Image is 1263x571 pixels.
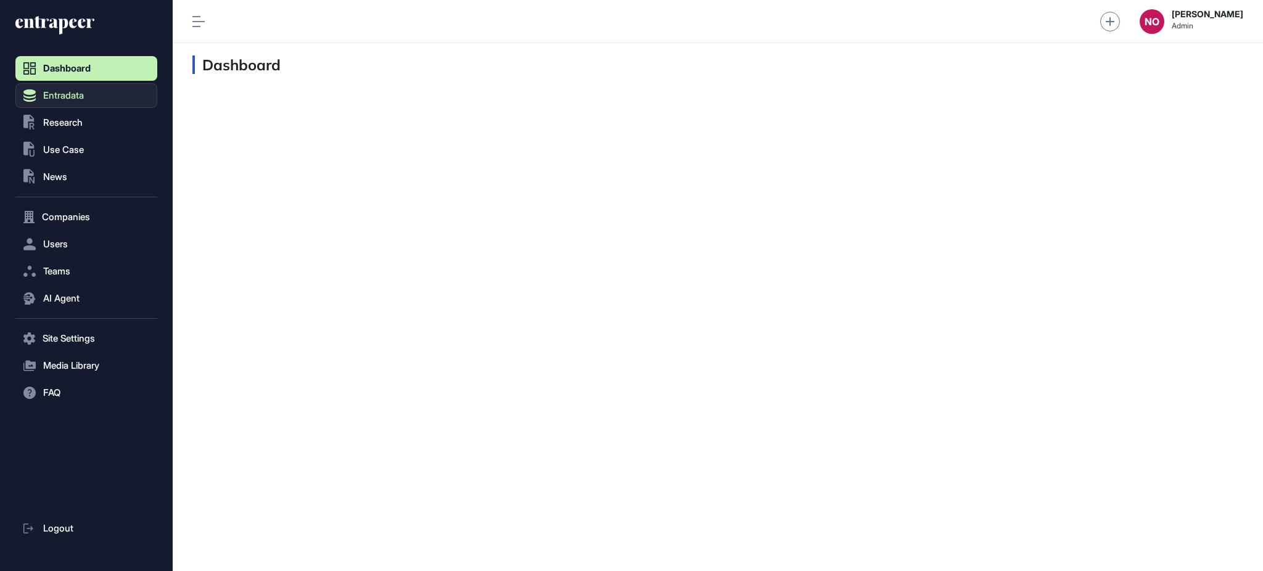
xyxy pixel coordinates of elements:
button: Teams [15,259,157,284]
span: FAQ [43,388,60,398]
strong: [PERSON_NAME] [1172,9,1243,19]
a: Dashboard [15,56,157,81]
button: AI Agent [15,286,157,311]
span: Entradata [43,91,84,101]
span: Dashboard [43,64,91,73]
span: Research [43,118,83,128]
span: AI Agent [43,294,80,303]
button: Media Library [15,353,157,378]
button: NO [1140,9,1164,34]
h3: Dashboard [192,55,281,74]
span: Use Case [43,145,84,155]
a: Logout [15,516,157,541]
button: FAQ [15,380,157,405]
span: Media Library [43,361,99,371]
span: Site Settings [43,334,95,343]
span: Teams [43,266,70,276]
span: Companies [42,212,90,222]
span: Users [43,239,68,249]
span: News [43,172,67,182]
button: Site Settings [15,326,157,351]
button: Companies [15,205,157,229]
span: Logout [43,524,73,533]
span: Admin [1172,22,1243,30]
button: Entradata [15,83,157,108]
button: Users [15,232,157,257]
button: Research [15,110,157,135]
button: News [15,165,157,189]
button: Use Case [15,138,157,162]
